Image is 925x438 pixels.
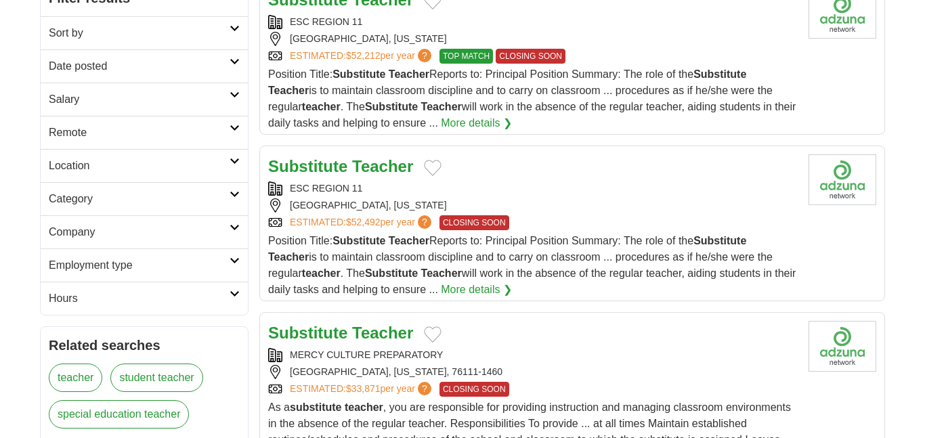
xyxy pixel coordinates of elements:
a: student teacher [110,364,202,392]
a: Salary [41,83,248,116]
strong: Teacher [389,235,429,246]
strong: Teacher [352,324,413,342]
a: ESTIMATED:$33,871per year? [290,382,434,397]
strong: Teacher [268,251,309,263]
strong: Substitute [332,235,385,246]
span: CLOSING SOON [439,215,509,230]
a: Date posted [41,49,248,83]
span: $52,492 [346,217,381,227]
span: ? [418,49,431,62]
button: Add to favorite jobs [424,160,442,176]
a: Substitute Teacher [268,157,413,175]
strong: Substitute [268,157,347,175]
button: Add to favorite jobs [424,326,442,343]
strong: Substitute [268,324,347,342]
strong: teacher [302,101,341,112]
div: ESC REGION 11 [268,181,798,196]
span: Position Title: Reports to: Principal Position Summary: The role of the is to maintain classroom ... [268,235,796,295]
span: TOP MATCH [439,49,493,64]
a: Location [41,149,248,182]
a: Hours [41,282,248,315]
a: More details ❯ [441,282,512,298]
a: Company [41,215,248,248]
a: special education teacher [49,400,189,429]
span: CLOSING SOON [439,382,509,397]
span: ? [418,215,431,229]
a: ESTIMATED:$52,212per year? [290,49,434,64]
div: [GEOGRAPHIC_DATA], [US_STATE] [268,32,798,46]
h2: Employment type [49,257,230,273]
strong: Teacher [268,85,309,96]
h2: Date posted [49,58,230,74]
strong: Substitute [332,68,385,80]
a: More details ❯ [441,115,512,131]
img: Company logo [809,154,876,205]
h2: Sort by [49,25,230,41]
span: $52,212 [346,50,381,61]
div: [GEOGRAPHIC_DATA], [US_STATE] [268,198,798,213]
a: Substitute Teacher [268,324,413,342]
span: CLOSING SOON [496,49,565,64]
a: teacher [49,364,102,392]
span: ? [418,382,431,395]
h2: Category [49,191,230,207]
a: Remote [41,116,248,149]
h2: Remote [49,125,230,141]
strong: Teacher [421,101,462,112]
h2: Location [49,158,230,174]
a: Category [41,182,248,215]
strong: teacher [345,401,383,413]
h2: Hours [49,290,230,307]
strong: Teacher [389,68,429,80]
div: ESC REGION 11 [268,15,798,29]
strong: Substitute [693,235,746,246]
a: Employment type [41,248,248,282]
h2: Salary [49,91,230,108]
strong: Substitute [365,101,418,112]
strong: Substitute [365,267,418,279]
h2: Company [49,224,230,240]
strong: Teacher [421,267,462,279]
a: ESTIMATED:$52,492per year? [290,215,434,230]
strong: substitute [290,401,341,413]
strong: Teacher [352,157,413,175]
h2: Related searches [49,335,240,355]
span: Position Title: Reports to: Principal Position Summary: The role of the is to maintain classroom ... [268,68,796,129]
strong: teacher [302,267,341,279]
strong: Substitute [693,68,746,80]
span: $33,871 [346,383,381,394]
a: Sort by [41,16,248,49]
div: MERCY CULTURE PREPARATORY [268,348,798,362]
img: Company logo [809,321,876,372]
div: [GEOGRAPHIC_DATA], [US_STATE], 76111-1460 [268,365,798,379]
